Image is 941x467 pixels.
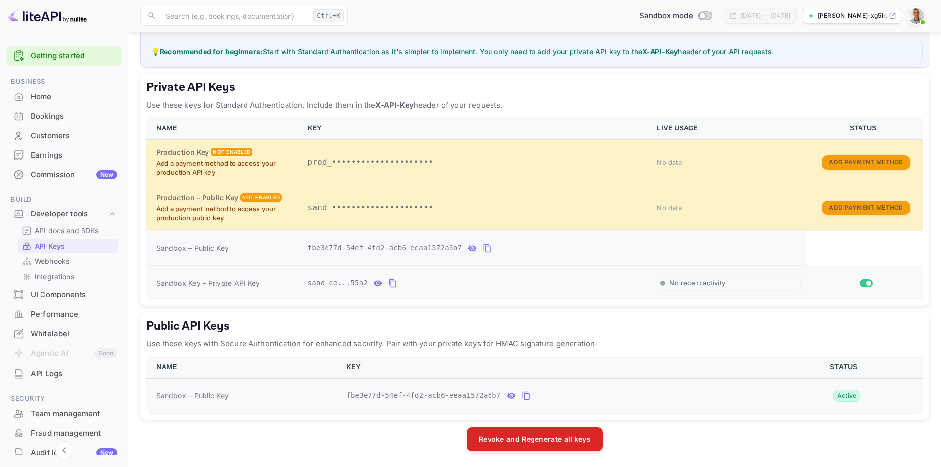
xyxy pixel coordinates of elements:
div: Earnings [31,150,117,161]
div: Whitelabel [31,328,117,340]
div: API Logs [31,368,117,380]
p: Webhooks [35,256,69,266]
p: Add a payment method to access your production API key [156,159,296,178]
div: Customers [6,127,122,146]
p: 💡 Start with Standard Authentication as it's simpler to implement. You only need to add your priv... [151,46,918,57]
span: No data [657,158,682,166]
a: UI Components [6,285,122,303]
span: No recent activity [669,279,725,287]
div: Commission [31,170,117,181]
button: Revoke and Regenerate all keys [467,427,603,451]
div: Getting started [6,46,122,66]
div: Active [833,390,861,402]
div: Team management [6,404,122,424]
p: API docs and SDKs [35,225,99,236]
a: Add Payment Method [822,203,910,211]
a: Performance [6,305,122,323]
div: Switch to Production mode [635,10,716,22]
div: UI Components [31,289,117,300]
a: API docs and SDKs [22,225,114,236]
a: Home [6,87,122,106]
a: Audit logsNew [6,443,122,462]
a: CommissionNew [6,166,122,184]
button: Add Payment Method [822,155,910,170]
span: Build [6,194,122,205]
div: Audit logs [31,447,117,459]
p: API Keys [35,241,65,251]
div: Not enabled [211,148,252,156]
input: Search (e.g. bookings, documentation) [160,6,309,26]
a: Team management [6,404,122,423]
span: No data [657,204,682,212]
span: Business [6,76,122,87]
table: private api keys table [146,117,923,300]
th: KEY [302,117,652,139]
div: Bookings [31,111,117,122]
table: public api keys table [146,356,923,414]
p: [PERSON_NAME]-xg5lr.nuit... [818,11,887,20]
div: New [96,170,117,179]
a: API Keys [22,241,114,251]
span: fbe3e77d-54ef-4fd2-acb6-eeaa1572a6b7 [346,390,500,401]
img: LiteAPI logo [8,8,87,24]
a: Bookings [6,107,122,125]
div: Whitelabel [6,324,122,343]
div: Performance [6,305,122,324]
button: Add Payment Method [822,201,910,215]
p: Integrations [35,271,74,282]
div: Webhooks [18,254,118,268]
div: CommissionNew [6,166,122,185]
div: API docs and SDKs [18,223,118,238]
h5: Public API Keys [146,318,923,334]
a: Add Payment Method [822,157,910,166]
button: Collapse navigation [55,441,73,459]
h6: Production Key [156,147,209,158]
th: STATUS [807,117,923,139]
div: Developer tools [31,209,107,220]
h5: Private API Keys [146,80,923,95]
p: Add a payment method to access your production public key [156,204,296,223]
div: API Logs [6,364,122,383]
p: prod_••••••••••••••••••••• [308,156,646,168]
strong: X-API-Key [642,47,678,56]
span: Sandbox – Public Key [156,243,229,253]
strong: Recommended for beginners: [160,47,263,56]
div: Bookings [6,107,122,126]
div: Not enabled [240,193,282,202]
th: NAME [146,117,302,139]
th: LIVE USAGE [651,117,807,139]
div: Fraud management [31,428,117,439]
th: NAME [146,356,340,378]
a: Customers [6,127,122,145]
div: Team management [31,408,117,420]
p: sand_••••••••••••••••••••• [308,202,646,213]
div: Developer tools [6,206,122,223]
div: Fraud management [6,424,122,443]
span: Sandbox – Public Key [156,390,229,401]
a: Whitelabel [6,324,122,342]
a: API Logs [6,364,122,382]
div: Integrations [18,269,118,284]
div: Customers [31,130,117,142]
img: Remus Cretu [908,8,924,24]
p: Use these keys with Secure Authentication for enhanced security. Pair with your private keys for ... [146,338,923,350]
span: Sandbox mode [639,10,693,22]
strong: X-API-Key [375,100,413,110]
h6: Production – Public Key [156,192,238,203]
div: Performance [31,309,117,320]
a: Integrations [22,271,114,282]
div: Ctrl+K [313,9,344,22]
span: sand_ce...55a2 [308,278,368,288]
span: Sandbox Key – Private API Key [156,279,260,287]
a: Getting started [31,50,117,62]
div: Home [31,91,117,103]
a: Fraud management [6,424,122,442]
div: Home [6,87,122,107]
div: [DATE] — [DATE] [741,11,790,20]
p: Use these keys for Standard Authentication. Include them in the header of your requests. [146,99,923,111]
div: Earnings [6,146,122,165]
span: fbe3e77d-54ef-4fd2-acb6-eeaa1572a6b7 [308,243,462,253]
div: API Keys [18,239,118,253]
th: STATUS [768,356,923,378]
a: Earnings [6,146,122,164]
